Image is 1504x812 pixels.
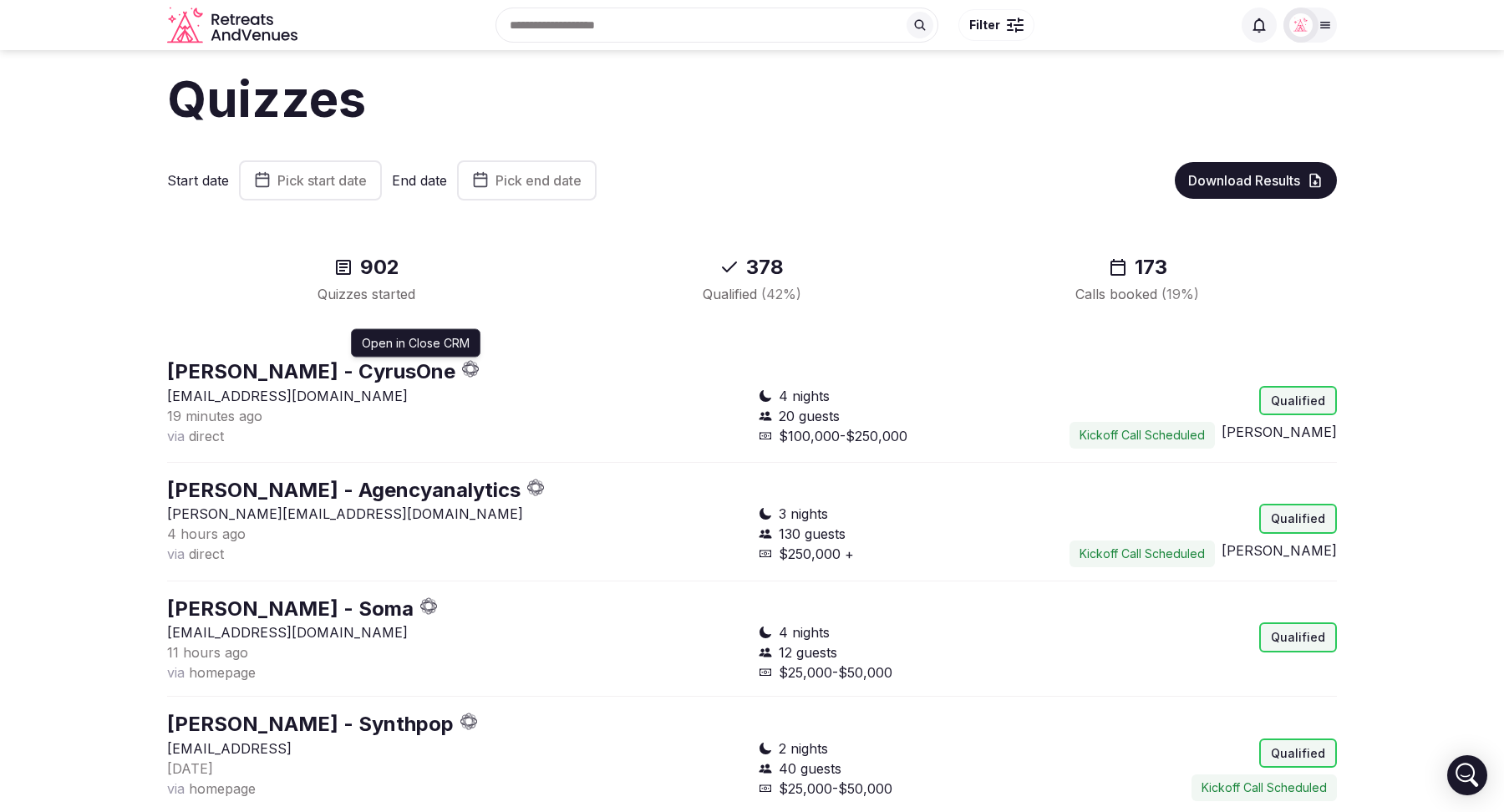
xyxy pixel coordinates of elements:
[167,359,455,383] a: [PERSON_NAME] - CyrusOne
[167,712,454,736] a: [PERSON_NAME] - Synthpop
[239,160,382,200] button: Pick start date
[277,172,367,189] span: Pick start date
[167,622,745,642] p: [EMAIL_ADDRESS][DOMAIN_NAME]
[965,254,1310,281] div: 173
[167,759,213,779] button: [DATE]
[1289,13,1313,37] img: Matt Grant Oakes
[167,546,185,562] span: via
[189,780,256,797] span: homepage
[167,7,301,44] a: Visit the homepage
[189,546,224,562] span: direct
[1259,386,1337,416] div: Qualified
[779,504,828,524] span: 3 nights
[1222,540,1337,561] button: [PERSON_NAME]
[1222,422,1337,442] button: [PERSON_NAME]
[167,644,248,661] span: 11 hours ago
[167,710,454,738] button: [PERSON_NAME] - Synthpop
[167,478,521,502] a: [PERSON_NAME] - Agencyanalytics
[1175,162,1337,199] button: Download Results
[779,738,828,759] span: 2 nights
[167,63,1337,134] h1: Quizzes
[495,172,582,189] span: Pick end date
[779,759,841,779] span: 40 guests
[1259,622,1337,652] div: Qualified
[194,254,539,281] div: 902
[362,335,470,352] p: Open in Close CRM
[958,9,1034,41] button: Filter
[167,7,301,44] svg: Retreats and Venues company logo
[167,406,262,426] button: 19 minutes ago
[1070,540,1215,567] button: Kickoff Call Scheduled
[189,428,224,444] span: direct
[167,358,455,386] button: [PERSON_NAME] - CyrusOne
[779,642,837,662] span: 12 guests
[1259,504,1337,534] div: Qualified
[1161,286,1199,302] span: ( 19 %)
[392,171,447,190] label: End date
[167,476,521,505] button: [PERSON_NAME] - Agencyanalytics
[759,426,1041,446] div: $100,000-$250,000
[167,171,229,190] label: Start date
[167,596,414,621] a: [PERSON_NAME] - Soma
[457,160,597,200] button: Pick end date
[759,662,1041,683] div: $25,000-$50,000
[167,524,246,544] button: 4 hours ago
[779,386,830,406] span: 4 nights
[167,386,745,406] p: [EMAIL_ADDRESS][DOMAIN_NAME]
[1188,172,1300,189] span: Download Results
[167,642,248,662] button: 11 hours ago
[167,760,213,777] span: [DATE]
[579,284,924,304] div: Qualified
[167,738,745,759] p: [EMAIL_ADDRESS]
[1447,755,1487,795] div: Open Intercom Messenger
[167,428,185,444] span: via
[759,779,1041,799] div: $25,000-$50,000
[167,780,185,797] span: via
[1070,422,1215,449] button: Kickoff Call Scheduled
[759,544,1041,564] div: $250,000 +
[194,284,539,304] div: Quizzes started
[965,284,1310,304] div: Calls booked
[779,622,830,642] span: 4 nights
[167,525,246,542] span: 4 hours ago
[1192,774,1337,801] button: Kickoff Call Scheduled
[167,504,745,524] p: [PERSON_NAME][EMAIL_ADDRESS][DOMAIN_NAME]
[779,406,840,426] span: 20 guests
[969,17,1000,33] span: Filter
[167,595,414,623] button: [PERSON_NAME] - Soma
[189,664,256,681] span: homepage
[779,524,846,544] span: 130 guests
[579,254,924,281] div: 378
[761,286,801,302] span: ( 42 %)
[167,408,262,424] span: 19 minutes ago
[167,664,185,681] span: via
[1259,738,1337,769] div: Qualified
